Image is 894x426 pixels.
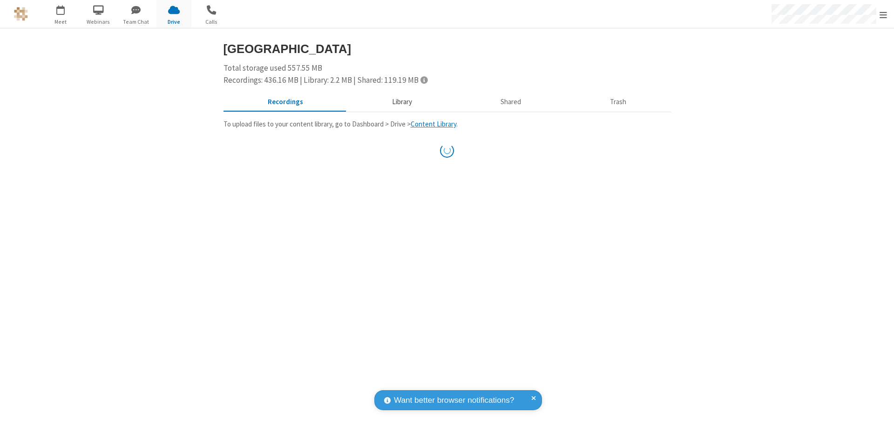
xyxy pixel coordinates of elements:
div: Recordings: 436.16 MB | Library: 2.2 MB | Shared: 119.19 MB [223,74,671,87]
span: Webinars [81,18,116,26]
span: Calls [194,18,229,26]
span: Totals displayed include files that have been moved to the trash. [420,76,427,84]
button: Content library [347,93,456,111]
a: Content Library [411,120,456,128]
img: QA Selenium DO NOT DELETE OR CHANGE [14,7,28,21]
button: Recorded meetings [223,93,348,111]
p: To upload files to your content library, go to Dashboard > Drive > . [223,119,671,130]
span: Drive [156,18,191,26]
div: Total storage used 557.55 MB [223,62,671,86]
h3: [GEOGRAPHIC_DATA] [223,42,671,55]
span: Team Chat [119,18,154,26]
span: Meet [43,18,78,26]
span: Want better browser notifications? [394,394,514,406]
button: Trash [566,93,671,111]
button: Shared during meetings [456,93,566,111]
